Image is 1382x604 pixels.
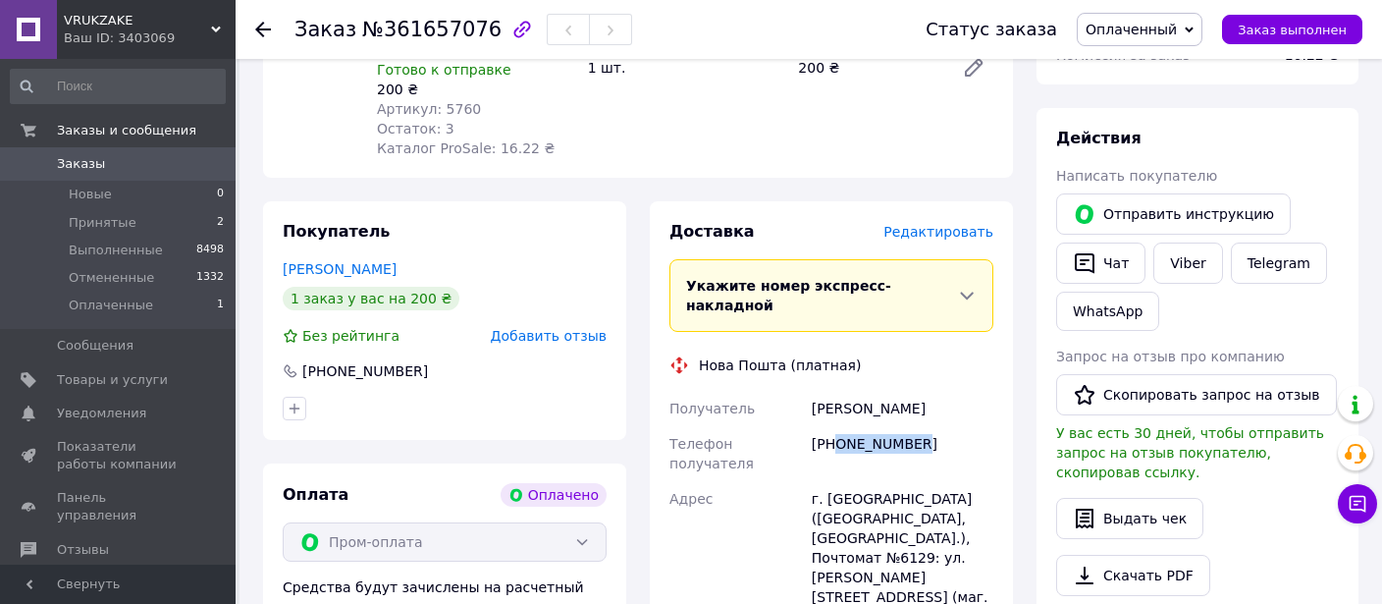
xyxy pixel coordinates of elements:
button: Скопировать запрос на отзыв [1056,374,1337,415]
button: Заказ выполнен [1222,15,1362,44]
button: Чат с покупателем [1338,484,1377,523]
span: Показатели работы компании [57,438,182,473]
span: Выполненные [69,242,163,259]
span: №361657076 [362,18,502,41]
button: Выдать чек [1056,498,1203,539]
span: Оплата [283,485,348,504]
span: Отмененные [69,269,154,287]
a: Редактировать [954,48,993,87]
div: 200 ₴ [790,54,946,82]
span: Заказ [294,18,356,41]
span: 0 [217,186,224,203]
span: Оплаченные [69,297,153,314]
span: Принятые [69,214,136,232]
div: [PERSON_NAME] [808,391,997,426]
span: Панель управления [57,489,182,524]
span: Запрос на отзыв про компанию [1056,349,1285,364]
span: Адрес [669,491,713,507]
span: VRUKZAKE [64,12,211,29]
span: Товары и услуги [57,371,168,389]
span: У вас есть 30 дней, чтобы отправить запрос на отзыв покупателю, скопировав ссылку. [1056,425,1324,480]
div: 200 ₴ [377,80,572,99]
a: Скачать PDF [1056,555,1210,596]
input: Поиск [10,69,226,104]
div: Ваш ID: 3403069 [64,29,236,47]
button: Чат [1056,243,1145,284]
span: Уведомления [57,405,146,422]
span: Действия [1056,129,1142,147]
a: WhatsApp [1056,292,1159,331]
span: 2 [217,214,224,232]
button: Отправить инструкцию [1056,193,1291,235]
span: Остаток: 3 [377,121,454,137]
span: Каталог ProSale: 16.22 ₴ [377,140,555,156]
span: 1 [217,297,224,314]
div: 1 заказ у вас на 200 ₴ [283,287,459,310]
span: Получатель [669,401,755,416]
span: Покупатель [283,222,390,241]
div: 1 шт. [580,54,791,82]
span: Укажите номер экспресс-накладной [686,278,891,313]
span: 1332 [196,269,224,287]
span: Заказы [57,155,105,173]
span: Написать покупателю [1056,168,1217,184]
div: Оплачено [501,483,607,507]
div: Статус заказа [926,20,1057,39]
div: [PHONE_NUMBER] [300,361,430,381]
span: Добавить отзыв [491,328,607,344]
span: Телефон получателя [669,436,754,471]
a: Viber [1153,243,1222,284]
span: Сообщения [57,337,133,355]
a: [PERSON_NAME] [283,261,397,277]
span: Заказ выполнен [1238,23,1347,37]
span: Артикул: 5760 [377,101,481,117]
a: Telegram [1231,243,1327,284]
span: Новые [69,186,112,203]
div: [PHONE_NUMBER] [808,426,997,481]
span: Готово к отправке [377,62,511,78]
span: Редактировать [883,224,993,240]
span: Оплаченный [1086,22,1177,37]
span: Без рейтинга [302,328,399,344]
span: Заказы и сообщения [57,122,196,139]
div: Вернуться назад [255,20,271,39]
span: 8498 [196,242,224,259]
span: Отзывы [57,541,109,559]
span: Доставка [669,222,755,241]
div: Нова Пошта (платная) [694,356,866,375]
